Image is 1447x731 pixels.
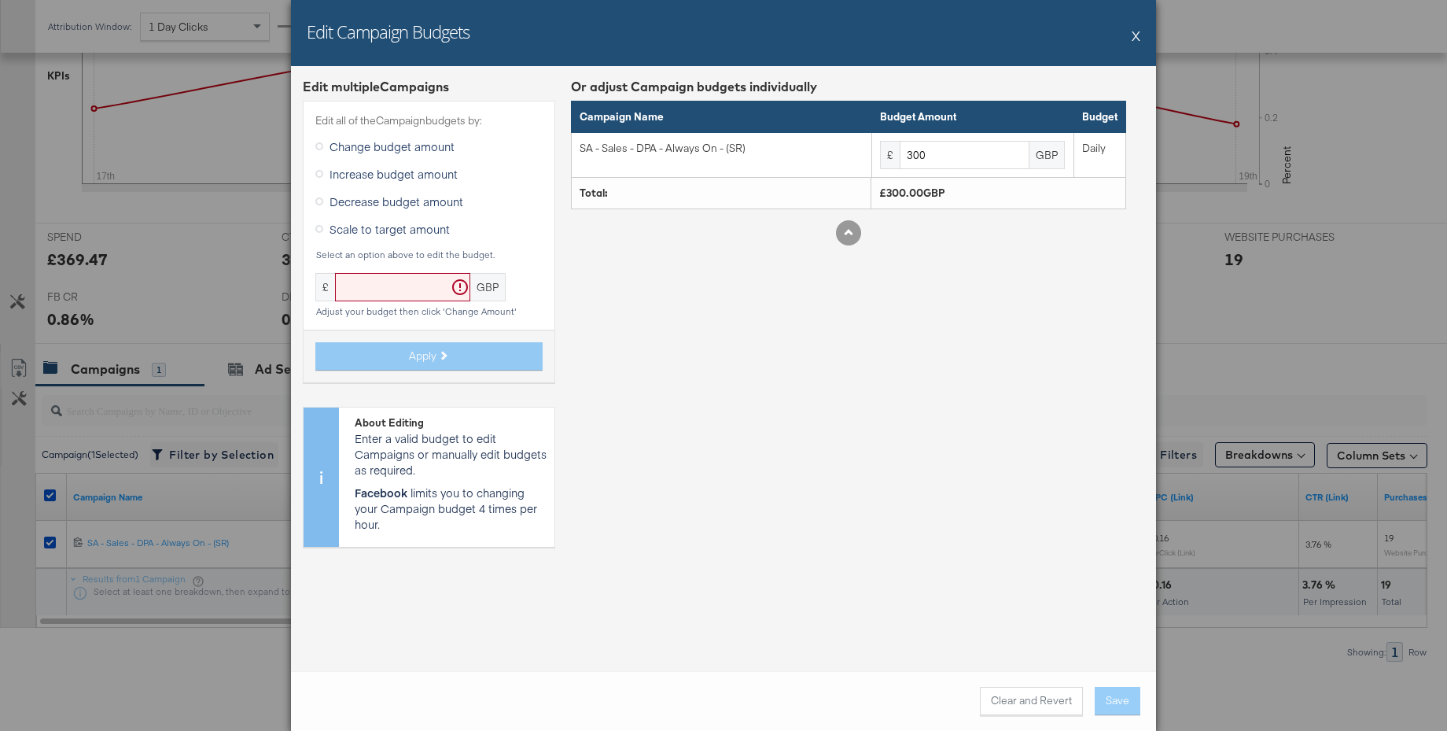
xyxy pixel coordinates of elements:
[1073,132,1125,178] td: Daily
[315,249,543,260] div: Select an option above to edit the budget.
[355,415,547,430] div: About Editing
[315,273,335,301] div: £
[571,78,1126,96] div: Or adjust Campaign budgets individually
[330,221,450,237] span: Scale to target amount
[355,485,407,500] strong: Facebook
[355,485,547,532] p: limits you to changing your Campaign budget 4 times per hour.
[880,141,900,169] div: £
[879,186,1117,201] div: £300.00GBP
[470,273,506,301] div: GBP
[980,687,1083,715] button: Clear and Revert
[355,430,547,478] p: Enter a valid budget to edit Campaigns or manually edit budgets as required.
[303,78,555,96] div: Edit multiple Campaign s
[572,102,872,133] th: Campaign Name
[330,166,458,182] span: Increase budget amount
[1132,20,1140,51] button: X
[315,306,543,317] div: Adjust your budget then click 'Change Amount'
[872,102,1074,133] th: Budget Amount
[580,186,863,201] div: Total:
[315,113,543,128] label: Edit all of the Campaign budgets by:
[1073,102,1125,133] th: Budget
[580,141,863,156] div: SA - Sales - DPA - Always On - (SR)
[330,194,463,209] span: Decrease budget amount
[330,138,455,154] span: Change budget amount
[307,20,469,43] h2: Edit Campaign Budgets
[1029,141,1065,169] div: GBP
